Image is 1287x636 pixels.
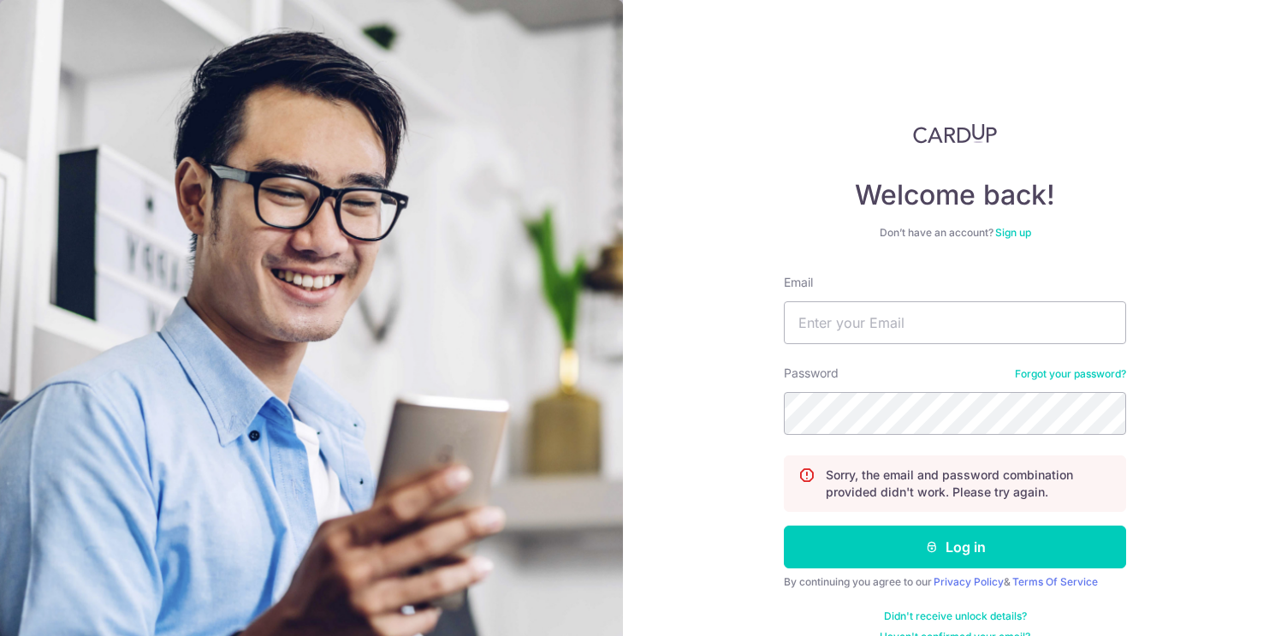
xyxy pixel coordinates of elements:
[934,575,1004,588] a: Privacy Policy
[784,226,1126,240] div: Don’t have an account?
[1015,367,1126,381] a: Forgot your password?
[784,274,813,291] label: Email
[784,178,1126,212] h4: Welcome back!
[784,301,1126,344] input: Enter your Email
[784,575,1126,589] div: By continuing you agree to our &
[826,467,1112,501] p: Sorry, the email and password combination provided didn't work. Please try again.
[884,609,1027,623] a: Didn't receive unlock details?
[913,123,997,144] img: CardUp Logo
[1012,575,1098,588] a: Terms Of Service
[995,226,1031,239] a: Sign up
[784,365,839,382] label: Password
[784,526,1126,568] button: Log in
